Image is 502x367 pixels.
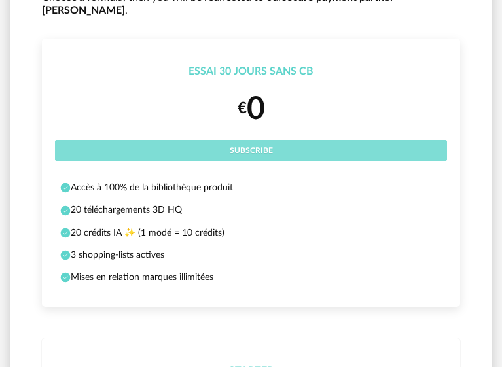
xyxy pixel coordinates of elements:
[55,140,447,161] button: Subscribe
[60,182,442,194] li: Accès à 100% de la bibliothèque produit
[60,271,442,283] li: Mises en relation marques illimitées
[60,204,442,216] li: 20 téléchargements 3D HQ
[230,147,273,154] span: Subscribe
[60,249,442,261] li: 3 shopping-lists actives
[247,94,265,125] span: 0
[238,99,247,119] small: €
[55,65,447,79] div: Essai 30 jours sans CB
[60,227,442,239] li: 20 crédits IA ✨ (1 modé = 10 crédits)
